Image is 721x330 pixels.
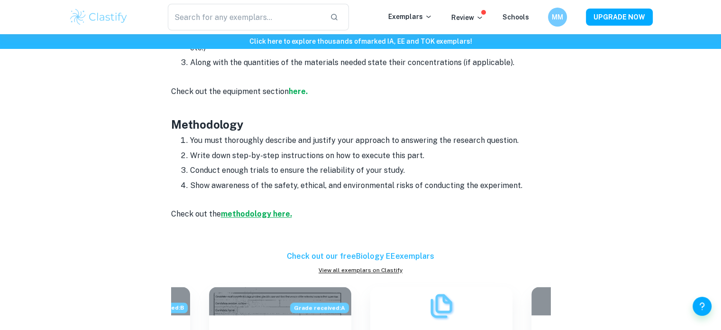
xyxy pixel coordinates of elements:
[190,163,550,178] p: Conduct enough trials to ensure the reliability of your study.
[427,292,456,320] img: Exemplars
[586,9,653,26] button: UPGRADE NOW
[290,302,349,313] span: Grade received: A
[693,297,712,316] button: Help and Feedback
[190,149,550,163] p: Write down step-by-step instructions on how to execute this part.
[171,118,244,131] strong: Methodology
[190,56,550,70] p: Along with the quantities of the materials needed state their concentrations (if applicable).
[552,12,563,22] h6: MM
[289,87,308,96] a: here.
[190,179,550,193] p: Show awareness of the safety, ethical, and environmental risks of conducting the experiment.
[502,13,529,21] a: Schools
[168,4,323,30] input: Search for any exemplars...
[171,251,550,262] h6: Check out our free Biology EE exemplars
[548,8,567,27] button: MM
[2,36,719,47] h6: Click here to explore thousands of marked IA, EE and TOK exemplars !
[69,8,129,27] img: Clastify logo
[171,193,550,251] p: Check out the
[388,11,432,22] p: Exemplars
[171,70,550,99] p: Check out the equipment section
[171,266,550,274] a: View all exemplars on Clastify
[190,133,550,148] p: You must thoroughly describe and justify your approach to answering the research question.
[451,12,484,23] p: Review
[221,209,292,218] a: methodology here.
